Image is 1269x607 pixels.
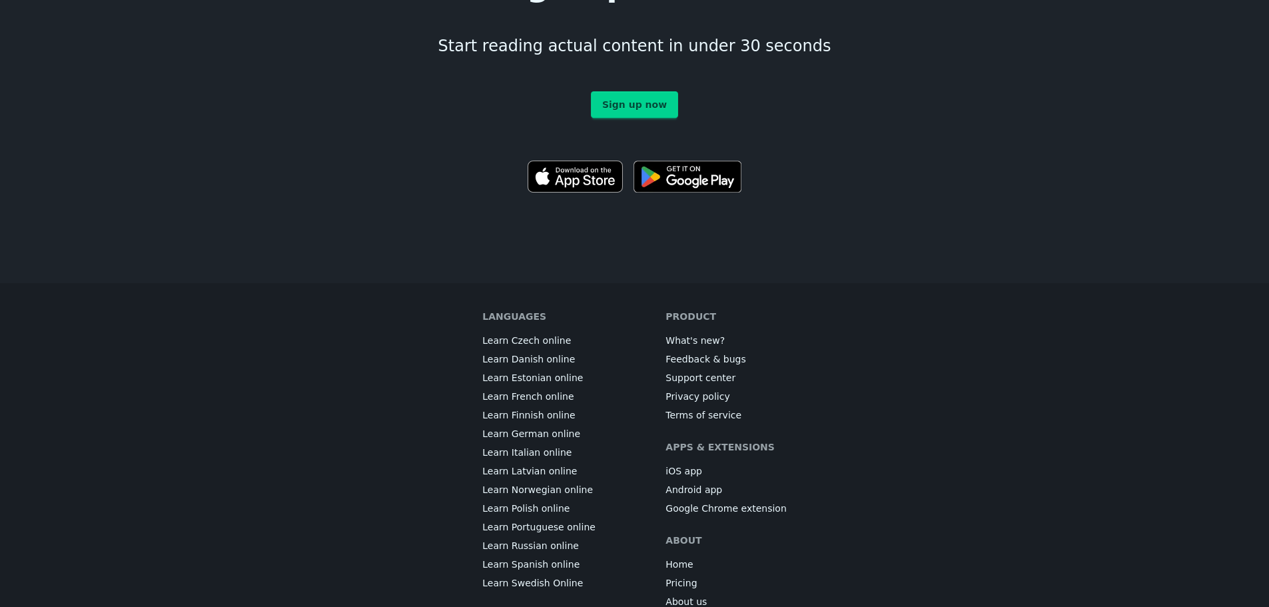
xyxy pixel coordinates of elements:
a: Sign up now [591,91,678,118]
img: Get it on Google Play [634,161,741,193]
a: Learn Finnish online [482,408,575,422]
a: Terms of service [665,408,741,422]
a: Learn Italian online [482,446,572,459]
h6: Languages [482,310,546,323]
a: Learn French online [482,390,574,403]
a: Android app [665,483,722,496]
a: Feedback & bugs [665,352,745,366]
a: Learn Spanish online [482,558,580,571]
a: Learn Polish online [482,502,570,515]
a: Learn Portuguese online [482,520,596,534]
a: Learn Czech online [482,334,571,347]
a: iOS app [665,464,702,478]
a: Learn Norwegian online [482,483,593,496]
a: Pricing [665,576,697,590]
img: Download on the App Store [528,161,624,193]
a: Learn German online [482,427,580,440]
a: Learn Estonian online [482,371,583,384]
h6: About [665,534,701,547]
a: Privacy policy [665,390,729,403]
h6: Apps & extensions [665,440,775,454]
a: Learn Latvian online [482,464,577,478]
a: Home [665,558,693,571]
a: Google Chrome extension [665,502,786,515]
a: Learn Swedish Online [482,576,583,590]
h3: Start reading actual content in under 30 seconds [438,35,831,57]
h6: Product [665,310,716,323]
a: Learn Danish online [482,352,575,366]
a: What's new? [665,334,725,347]
a: Learn Russian online [482,539,579,552]
a: Support center [665,371,735,384]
